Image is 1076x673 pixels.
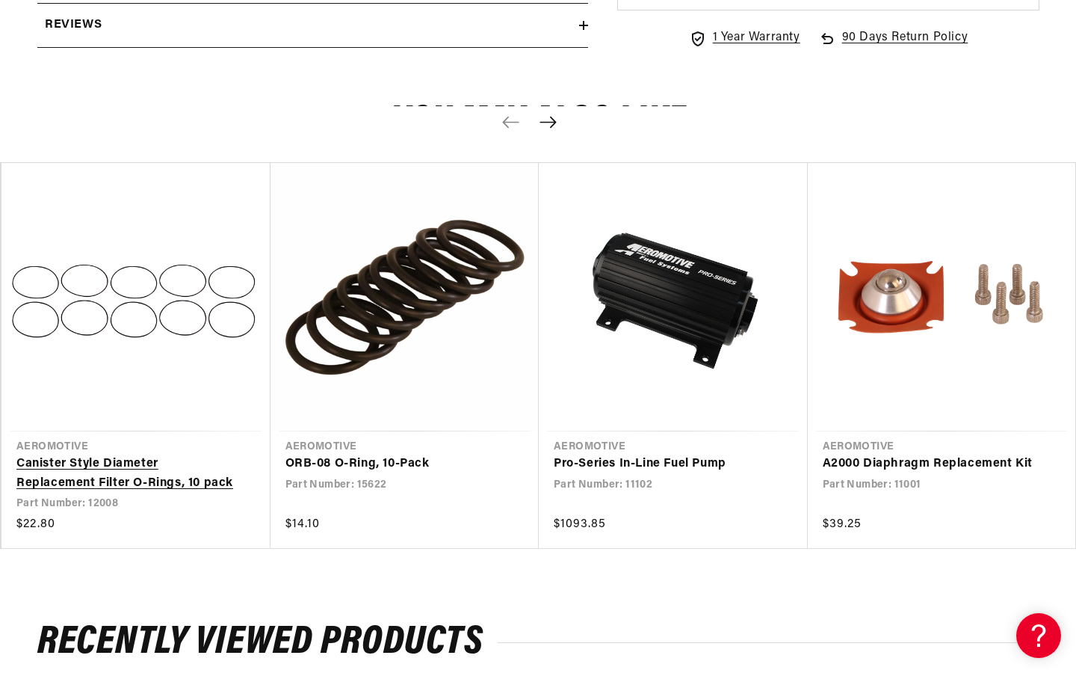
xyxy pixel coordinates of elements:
[531,106,564,139] button: Next slide
[554,455,778,474] a: Pro-Series In-Line Fuel Pump
[37,625,1039,660] h2: Recently Viewed Products
[494,106,527,139] button: Previous slide
[37,105,1039,140] h2: You may also like
[818,28,968,63] a: 90 Days Return Policy
[842,28,968,63] span: 90 Days Return Policy
[823,455,1047,474] a: A2000 Diaphragm Replacement Kit
[713,28,800,48] span: 1 Year Warranty
[285,455,510,474] a: ORB-08 O-Ring, 10-Pack
[689,28,800,48] a: 1 Year Warranty
[45,16,102,35] h2: Reviews
[16,455,241,493] a: Canister Style Diameter Replacement Filter O-Rings, 10 pack
[37,4,588,47] summary: Reviews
